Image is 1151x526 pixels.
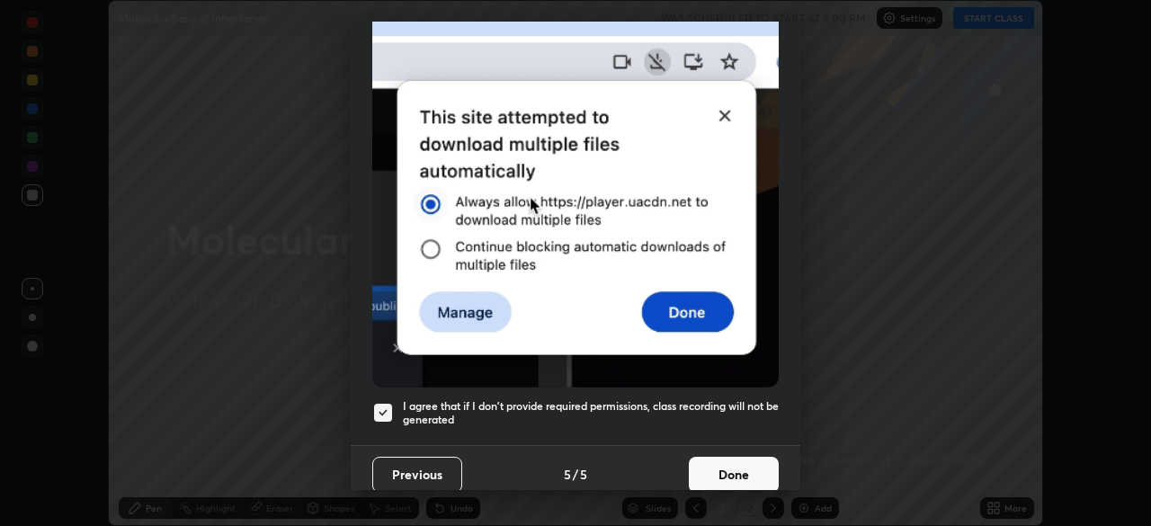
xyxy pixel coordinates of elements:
[573,465,578,484] h4: /
[372,457,462,493] button: Previous
[580,465,587,484] h4: 5
[564,465,571,484] h4: 5
[403,399,779,427] h5: I agree that if I don't provide required permissions, class recording will not be generated
[689,457,779,493] button: Done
